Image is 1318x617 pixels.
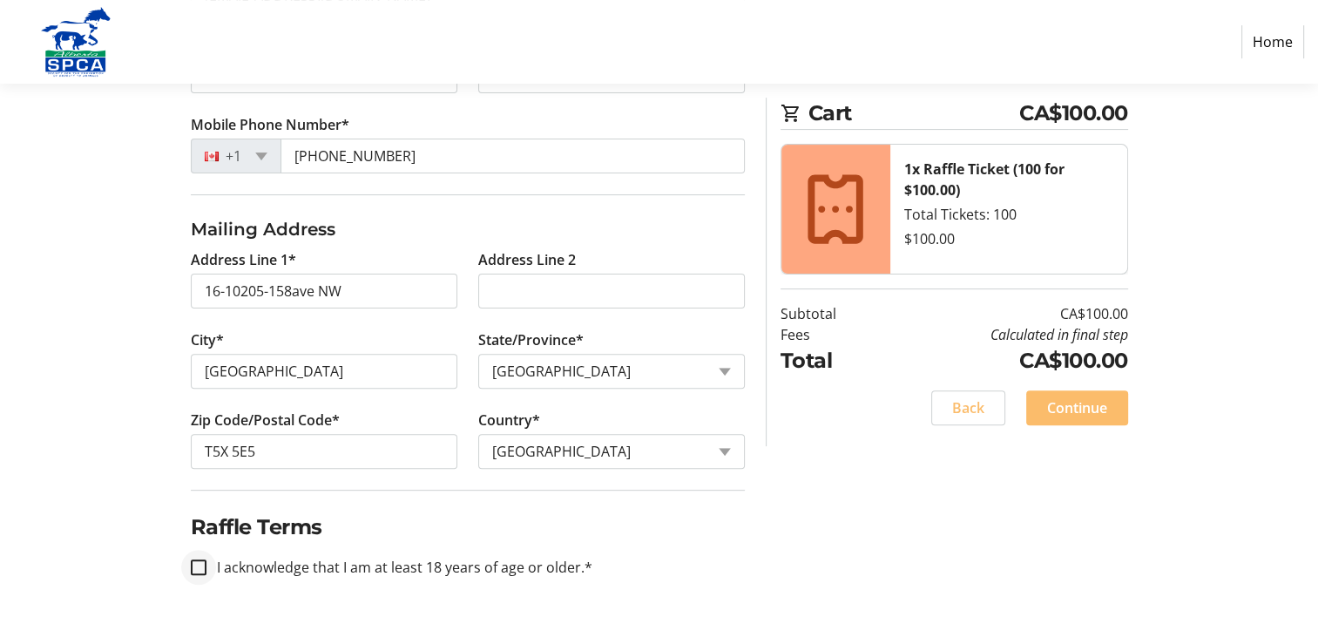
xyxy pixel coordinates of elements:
[904,204,1113,225] div: Total Tickets: 100
[191,329,224,350] label: City*
[1047,397,1107,418] span: Continue
[781,324,881,345] td: Fees
[881,324,1128,345] td: Calculated in final step
[191,512,745,543] h2: Raffle Terms
[952,397,984,418] span: Back
[191,354,457,389] input: City
[478,329,584,350] label: State/Province*
[781,303,881,324] td: Subtotal
[931,390,1005,425] button: Back
[191,249,296,270] label: Address Line 1*
[191,216,745,242] h3: Mailing Address
[191,274,457,308] input: Address
[904,159,1065,200] strong: 1x Raffle Ticket (100 for $100.00)
[191,434,457,469] input: Zip or Postal Code
[808,98,1020,129] span: Cart
[881,345,1128,376] td: CA$100.00
[478,249,576,270] label: Address Line 2
[191,114,349,135] label: Mobile Phone Number*
[280,139,745,173] input: (506) 234-5678
[881,303,1128,324] td: CA$100.00
[191,410,340,431] label: Zip Code/Postal Code*
[14,7,138,77] img: Alberta SPCA's Logo
[478,410,540,431] label: Country*
[206,557,592,578] label: I acknowledge that I am at least 18 years of age or older.*
[781,345,881,376] td: Total
[1019,98,1128,129] span: CA$100.00
[904,228,1113,249] div: $100.00
[1026,390,1128,425] button: Continue
[1241,25,1304,58] a: Home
